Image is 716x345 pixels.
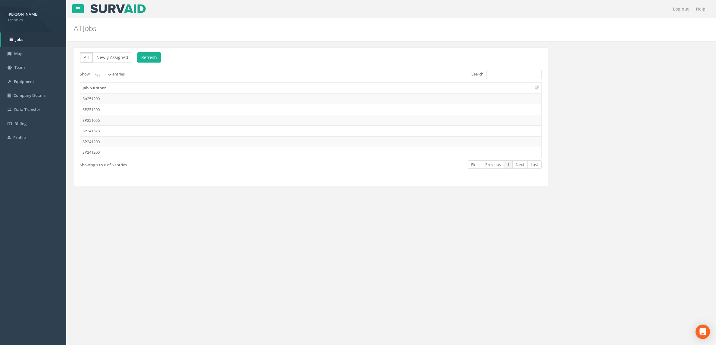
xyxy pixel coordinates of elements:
[13,135,26,140] span: Profile
[80,93,541,104] td: Sp251200
[1,32,66,47] a: Jobs
[504,160,513,169] a: 1
[15,37,23,42] span: Jobs
[482,160,504,169] a: Previous
[486,70,542,79] input: Search:
[80,160,267,168] div: Showing 1 to 6 of 6 entries
[80,136,541,147] td: SP241200
[80,70,125,79] label: Show entries
[696,325,710,339] div: Open Intercom Messenger
[512,160,528,169] a: Next
[14,51,23,56] span: Map
[90,70,112,79] select: Showentries
[468,160,482,169] a: First
[14,121,27,126] span: Billing
[527,160,542,169] a: Last
[137,52,161,63] button: Refresh
[471,70,542,79] label: Search:
[8,17,59,23] span: Technics
[92,52,132,63] button: Newly Assigned
[80,52,93,63] button: All
[14,107,40,112] span: Data Transfer
[14,93,45,98] span: Company Details
[74,24,601,32] h2: All Jobs
[14,65,25,70] span: Team
[80,115,541,126] td: SP251056
[80,83,541,94] th: Job Number: activate to sort column ascending
[8,11,38,17] strong: [PERSON_NAME]
[80,104,541,115] td: SP251200
[14,79,34,84] span: Equipment
[80,147,541,158] td: SP241200
[8,10,59,23] a: [PERSON_NAME] Technics
[80,125,541,136] td: SP241528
